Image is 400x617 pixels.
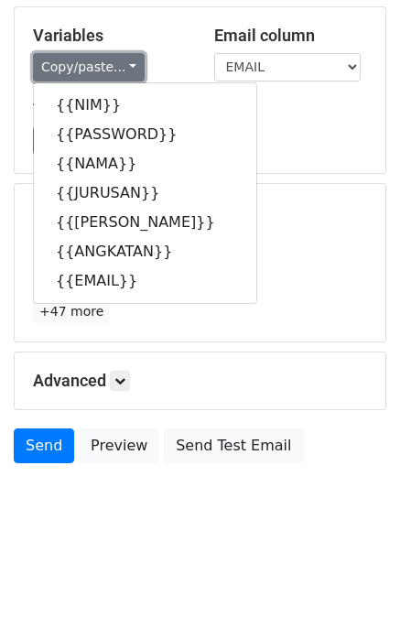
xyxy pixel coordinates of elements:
[14,428,74,463] a: Send
[34,208,256,237] a: {{[PERSON_NAME]}}
[164,428,303,463] a: Send Test Email
[33,300,110,323] a: +47 more
[34,179,256,208] a: {{JURUSAN}}
[79,428,159,463] a: Preview
[33,26,187,46] h5: Variables
[33,371,367,391] h5: Advanced
[34,91,256,120] a: {{NIM}}
[34,149,256,179] a: {{NAMA}}
[308,529,400,617] iframe: Chat Widget
[34,237,256,266] a: {{ANGKATAN}}
[34,266,256,296] a: {{EMAIL}}
[33,53,145,81] a: Copy/paste...
[214,26,368,46] h5: Email column
[34,120,256,149] a: {{PASSWORD}}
